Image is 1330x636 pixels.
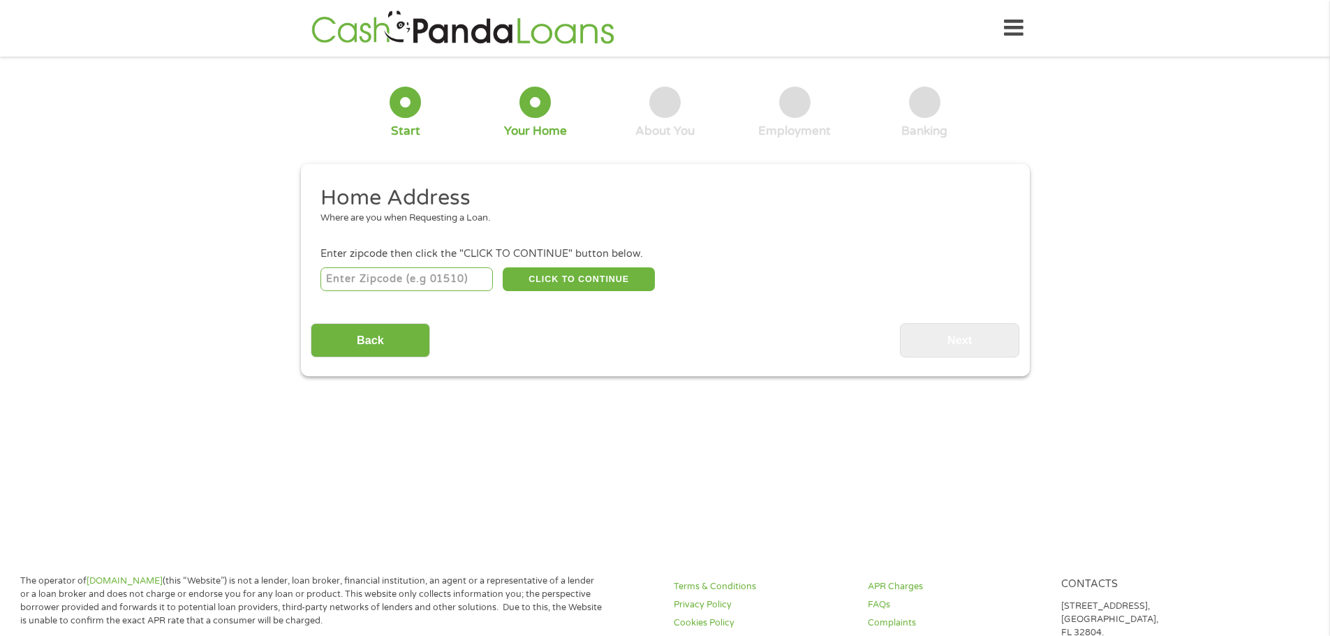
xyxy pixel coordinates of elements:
div: Your Home [504,124,567,139]
img: GetLoanNow Logo [307,8,619,48]
div: Start [391,124,420,139]
h2: Home Address [320,184,999,212]
a: FAQs [868,598,1045,612]
h4: Contacts [1061,578,1239,591]
div: Enter zipcode then click the "CLICK TO CONTINUE" button below. [320,246,1009,262]
input: Enter Zipcode (e.g 01510) [320,267,493,291]
button: CLICK TO CONTINUE [503,267,655,291]
a: Cookies Policy [674,616,851,630]
a: [DOMAIN_NAME] [87,575,163,586]
a: APR Charges [868,580,1045,593]
a: Terms & Conditions [674,580,851,593]
input: Back [311,323,430,357]
div: Employment [758,124,831,139]
div: Banking [901,124,947,139]
a: Complaints [868,616,1045,630]
p: The operator of (this “Website”) is not a lender, loan broker, financial institution, an agent or... [20,575,603,628]
div: About You [635,124,695,139]
a: Privacy Policy [674,598,851,612]
div: Where are you when Requesting a Loan. [320,212,999,225]
input: Next [900,323,1019,357]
